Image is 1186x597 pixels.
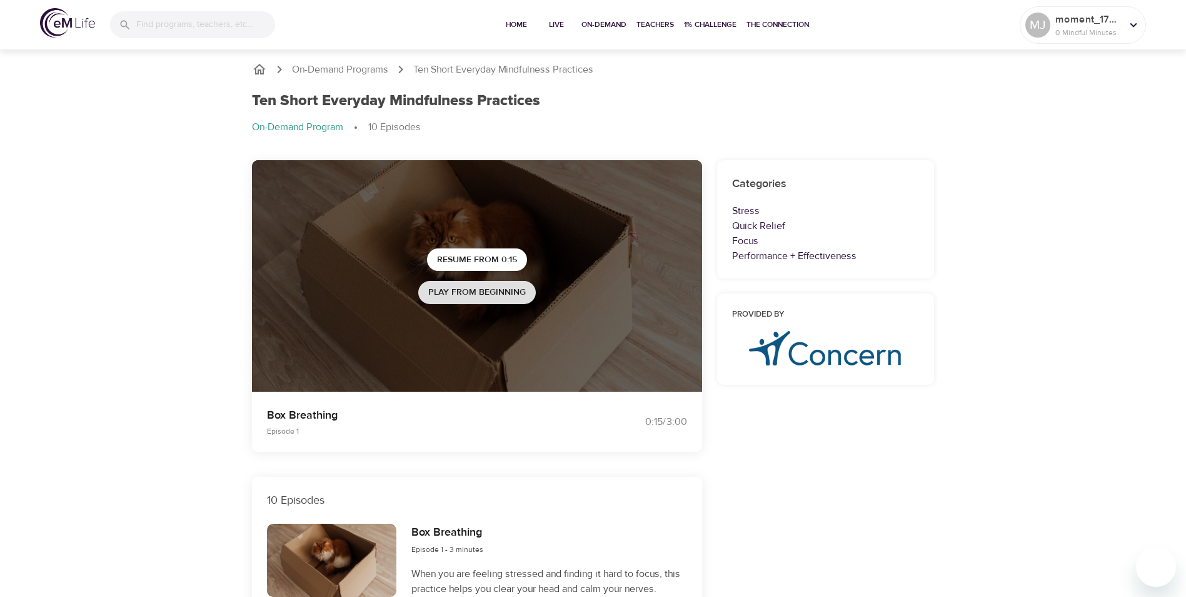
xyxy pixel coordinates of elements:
[749,331,902,365] img: concern-logo%20%281%29.png
[684,18,736,31] span: 1% Challenge
[252,62,935,77] nav: breadcrumb
[40,8,95,38] img: logo
[252,120,343,135] p: On-Demand Program
[136,11,275,38] input: Find programs, teachers, etc...
[267,407,578,424] p: Box Breathing
[746,18,809,31] span: The Connection
[732,175,920,193] h6: Categories
[732,218,920,233] p: Quick Relief
[413,63,593,77] p: Ten Short Everyday Mindfulness Practices
[636,18,674,31] span: Teachers
[1025,13,1050,38] div: MJ
[292,63,388,77] a: On-Demand Programs
[437,252,517,268] span: Resume from 0:15
[581,18,626,31] span: On-Demand
[411,544,483,554] span: Episode 1 - 3 minutes
[593,415,687,429] div: 0:15 / 3:00
[732,203,920,218] p: Stress
[411,566,686,596] p: When you are feeling stressed and finding it hard to focus, this practice helps you clear your he...
[541,18,571,31] span: Live
[732,233,920,248] p: Focus
[267,426,578,437] p: Episode 1
[1136,547,1176,587] iframe: Button to launch messaging window
[732,248,920,263] p: Performance + Effectiveness
[267,492,687,509] p: 10 Episodes
[1055,27,1122,38] p: 0 Mindful Minutes
[368,120,421,135] p: 10 Episodes
[252,120,935,135] nav: breadcrumb
[1055,12,1122,27] p: moment_1757393504
[418,281,536,304] button: Play from beginning
[252,92,540,110] h1: Ten Short Everyday Mindfulness Practices
[732,309,920,322] h6: Provided by
[427,248,527,272] button: Resume from 0:15
[428,285,526,300] span: Play from beginning
[501,18,531,31] span: Home
[411,524,483,542] h6: Box Breathing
